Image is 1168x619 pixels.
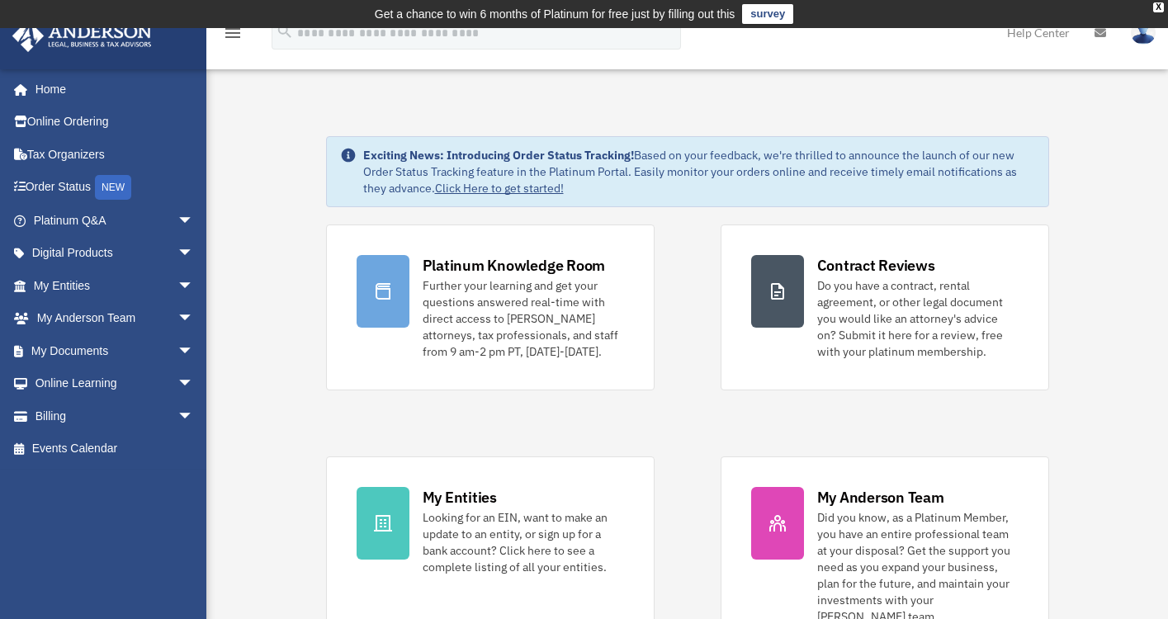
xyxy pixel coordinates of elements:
div: Looking for an EIN, want to make an update to an entity, or sign up for a bank account? Click her... [423,509,624,575]
span: arrow_drop_down [177,204,210,238]
div: Get a chance to win 6 months of Platinum for free just by filling out this [375,4,735,24]
img: User Pic [1131,21,1156,45]
div: Based on your feedback, we're thrilled to announce the launch of our new Order Status Tracking fe... [363,147,1035,196]
a: survey [742,4,793,24]
a: Events Calendar [12,432,219,465]
span: arrow_drop_down [177,367,210,401]
span: arrow_drop_down [177,399,210,433]
a: My Documentsarrow_drop_down [12,334,219,367]
div: My Entities [423,487,497,508]
div: Platinum Knowledge Room [423,255,606,276]
a: Online Ordering [12,106,219,139]
a: Home [12,73,210,106]
a: Click Here to get started! [435,181,564,196]
a: Online Learningarrow_drop_down [12,367,219,400]
strong: Exciting News: Introducing Order Status Tracking! [363,148,634,163]
a: My Anderson Teamarrow_drop_down [12,302,219,335]
span: arrow_drop_down [177,237,210,271]
span: arrow_drop_down [177,334,210,368]
div: Do you have a contract, rental agreement, or other legal document you would like an attorney's ad... [817,277,1019,360]
img: Anderson Advisors Platinum Portal [7,20,157,52]
a: Tax Organizers [12,138,219,171]
span: arrow_drop_down [177,269,210,303]
div: close [1153,2,1164,12]
a: My Entitiesarrow_drop_down [12,269,219,302]
div: Contract Reviews [817,255,935,276]
i: menu [223,23,243,43]
div: Further your learning and get your questions answered real-time with direct access to [PERSON_NAM... [423,277,624,360]
a: Order StatusNEW [12,171,219,205]
a: Digital Productsarrow_drop_down [12,237,219,270]
div: My Anderson Team [817,487,944,508]
a: Platinum Knowledge Room Further your learning and get your questions answered real-time with dire... [326,224,655,390]
div: NEW [95,175,131,200]
a: Contract Reviews Do you have a contract, rental agreement, or other legal document you would like... [721,224,1049,390]
a: menu [223,29,243,43]
a: Billingarrow_drop_down [12,399,219,432]
span: arrow_drop_down [177,302,210,336]
i: search [276,22,294,40]
a: Platinum Q&Aarrow_drop_down [12,204,219,237]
